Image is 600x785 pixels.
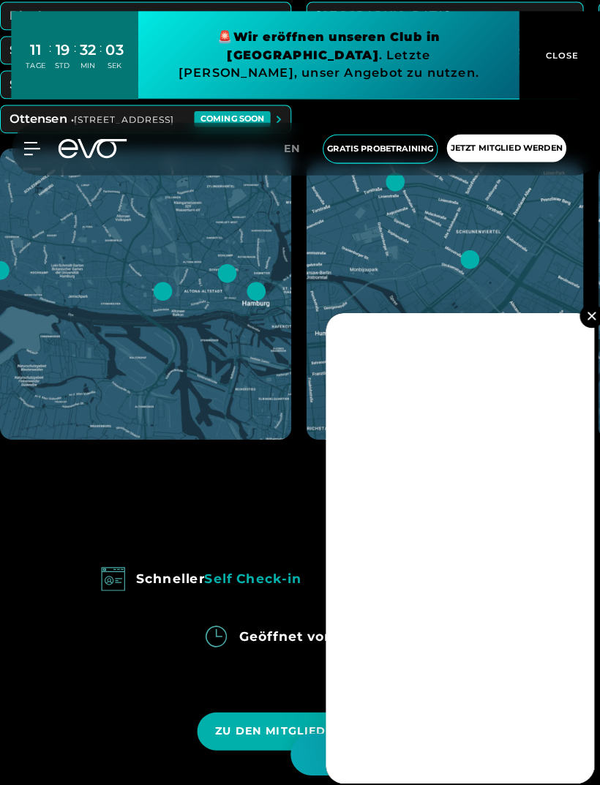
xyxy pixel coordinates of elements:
div: : [98,40,100,78]
div: 19 [54,38,69,59]
div: 32 [78,38,94,59]
a: ZU DEN MITGLIEDSCHAFTEN [193,686,408,745]
a: Gratis Probetraining [312,132,433,160]
div: Schneller [133,555,295,578]
a: en [278,138,303,154]
img: close.svg [575,305,583,313]
span: CLOSE [531,48,567,61]
div: Geöffnet von [234,611,404,634]
div: MIN [78,59,94,70]
span: en [278,139,294,152]
span: Gratis Probetraining [320,140,424,152]
span: Jetzt Mitglied werden [441,139,551,151]
div: TAGE [26,59,45,70]
img: evofitness [94,550,127,583]
div: 11 [26,38,45,59]
div: 03 [104,38,121,59]
img: evofitness [195,606,228,639]
div: STD [54,59,69,70]
button: Hallo Athlet! Was möchtest du tun? [285,718,571,759]
div: SEK [104,59,121,70]
div: : [48,40,50,78]
em: Self Check-in [200,559,295,574]
a: Jetzt Mitglied werden [433,132,559,160]
div: : [72,40,75,78]
button: CLOSE [509,11,589,97]
span: ZU DEN MITGLIEDSCHAFTEN [211,708,384,724]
